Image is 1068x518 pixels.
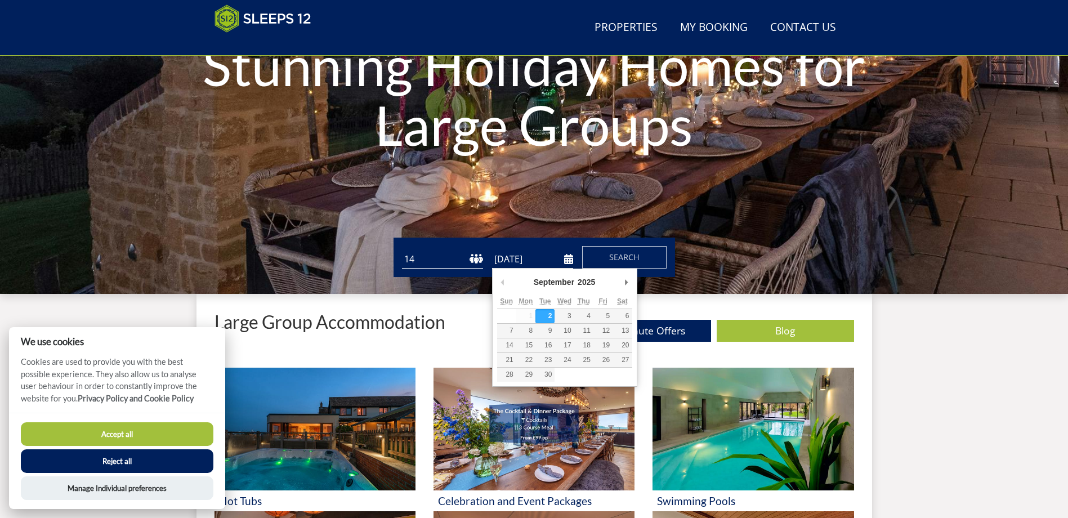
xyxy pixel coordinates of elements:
[557,297,571,305] abbr: Wednesday
[438,495,630,507] h3: Celebration and Event Packages
[574,324,593,338] button: 11
[497,324,516,338] button: 7
[717,320,854,342] a: Blog
[555,324,574,338] button: 10
[676,15,752,41] a: My Booking
[160,13,908,177] h1: Stunning Holiday Homes for Large Groups
[516,353,535,367] button: 22
[574,353,593,367] button: 25
[516,368,535,382] button: 29
[219,495,411,507] h3: Hot Tubs
[9,336,225,347] h2: We use cookies
[215,368,415,511] a: 'Hot Tubs' - Large Group Accommodation Holiday Ideas Hot Tubs
[613,324,632,338] button: 13
[621,274,632,291] button: Next Month
[434,368,634,490] img: 'Celebration and Event Packages' - Large Group Accommodation Holiday Ideas
[215,312,445,332] p: Large Group Accommodation
[593,324,613,338] button: 12
[215,5,311,33] img: Sleeps 12
[535,338,555,352] button: 16
[516,338,535,352] button: 15
[590,15,662,41] a: Properties
[535,353,555,367] button: 23
[613,353,632,367] button: 27
[582,246,667,269] button: Search
[574,320,711,342] a: Last Minute Offers
[21,449,213,473] button: Reject all
[593,309,613,323] button: 5
[492,250,573,269] input: Arrival Date
[653,368,853,511] a: 'Swimming Pools' - Large Group Accommodation Holiday Ideas Swimming Pools
[657,495,849,507] h3: Swimming Pools
[535,368,555,382] button: 30
[598,297,607,305] abbr: Friday
[574,338,593,352] button: 18
[9,356,225,413] p: Cookies are used to provide you with the best possible experience. They also allow us to analyse ...
[609,252,640,262] span: Search
[532,274,576,291] div: September
[653,368,853,490] img: 'Swimming Pools' - Large Group Accommodation Holiday Ideas
[78,394,194,403] a: Privacy Policy and Cookie Policy
[535,324,555,338] button: 9
[209,39,327,49] iframe: Customer reviews powered by Trustpilot
[555,309,574,323] button: 3
[21,422,213,446] button: Accept all
[497,338,516,352] button: 14
[516,324,535,338] button: 8
[555,353,574,367] button: 24
[539,297,551,305] abbr: Tuesday
[617,297,628,305] abbr: Saturday
[500,297,513,305] abbr: Sunday
[497,274,508,291] button: Previous Month
[576,274,597,291] div: 2025
[613,309,632,323] button: 6
[766,15,841,41] a: Contact Us
[497,368,516,382] button: 28
[21,476,213,500] button: Manage Individual preferences
[519,297,533,305] abbr: Monday
[574,309,593,323] button: 4
[555,338,574,352] button: 17
[613,338,632,352] button: 20
[497,353,516,367] button: 21
[578,297,590,305] abbr: Thursday
[535,309,555,323] button: 2
[593,353,613,367] button: 26
[593,338,613,352] button: 19
[215,368,415,490] img: 'Hot Tubs' - Large Group Accommodation Holiday Ideas
[434,368,634,511] a: 'Celebration and Event Packages' - Large Group Accommodation Holiday Ideas Celebration and Event ...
